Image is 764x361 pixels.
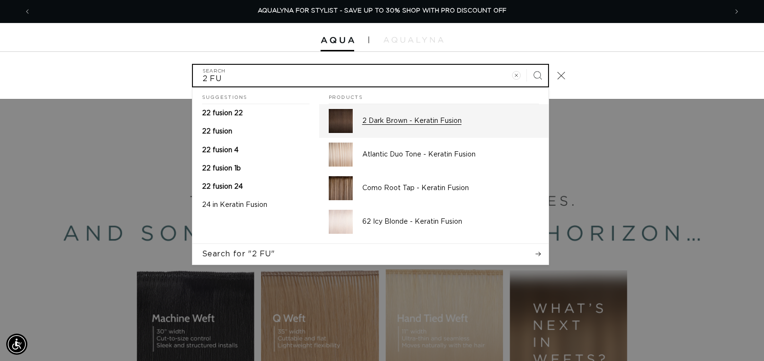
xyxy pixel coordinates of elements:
a: 62 Icy Blonde - Keratin Fusion [319,205,549,239]
span: 22 fusion 1b [202,165,241,172]
p: 22 fusion 4 [202,146,239,155]
span: 22 fusion [202,128,232,135]
img: Aqua Hair Extensions [321,37,354,44]
button: Clear search term [506,65,527,86]
a: 22 fusion [192,122,319,141]
button: Close [551,65,572,86]
img: Como Root Tap - Keratin Fusion [329,176,353,200]
p: 24 in Keratin Fusion [202,201,267,209]
p: 22 fusion [202,127,232,136]
img: Atlantic Duo Tone - Keratin Fusion [329,143,353,167]
a: 22 fusion 4 [192,141,319,159]
a: 24 in Keratin Fusion [192,196,319,214]
p: 2 Dark Brown - Keratin Fusion [362,117,539,125]
img: 2 Dark Brown - Keratin Fusion [329,109,353,133]
span: AQUALYNA FOR STYLIST - SAVE UP TO 30% SHOP WITH PRO DISCOUNT OFF [258,8,506,14]
img: 62 Icy Blonde - Keratin Fusion [329,210,353,234]
button: Next announcement [726,2,747,21]
span: 22 fusion 4 [202,147,239,154]
a: 22 fusion 22 [192,104,319,122]
a: 22 fusion 24 [192,178,319,196]
span: 22 fusion 22 [202,110,243,117]
button: Search [527,65,548,86]
p: 22 fusion 1b [202,164,241,173]
iframe: Chat Widget [716,315,764,361]
h2: Products [329,87,539,105]
input: Search [193,65,548,86]
a: 22 fusion 1b [192,159,319,178]
p: Atlantic Duo Tone - Keratin Fusion [362,150,539,159]
img: aqualyna.com [383,37,443,43]
p: 62 Icy Blonde - Keratin Fusion [362,217,539,226]
span: Search for "2 FU" [202,249,275,259]
a: Atlantic Duo Tone - Keratin Fusion [319,138,549,171]
div: Accessibility Menu [6,334,27,355]
a: Como Root Tap - Keratin Fusion [319,171,549,205]
p: 22 fusion 24 [202,182,243,191]
button: Previous announcement [17,2,38,21]
p: Como Root Tap - Keratin Fusion [362,184,539,193]
p: 22 fusion 22 [202,109,243,118]
a: 2 Dark Brown - Keratin Fusion [319,104,549,138]
h2: Suggestions [202,87,310,105]
span: 22 fusion 24 [202,183,243,190]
